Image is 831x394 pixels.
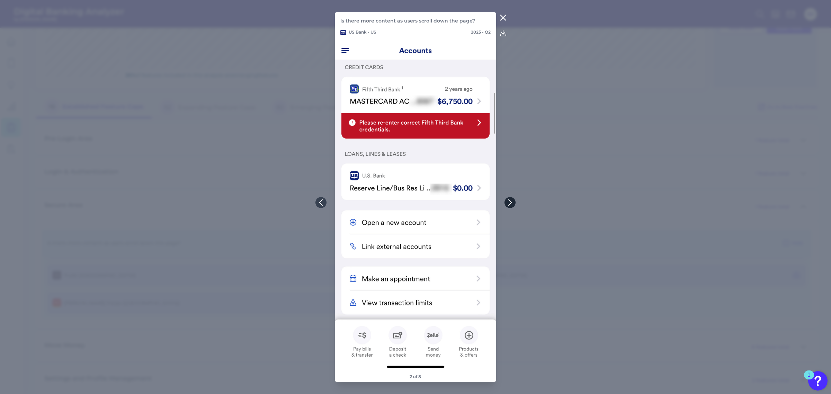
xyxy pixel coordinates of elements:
div: 1 [807,375,811,384]
p: 2025 - Q2 [471,29,491,35]
img: IMG_1453.jpg [335,38,496,371]
p: US Bank - US [340,29,376,35]
p: Is there more content as users scroll down the page? [340,18,491,24]
footer: 2 of 8 [407,371,424,382]
button: Open Resource Center, 1 new notification [808,371,828,391]
img: US Bank [340,30,346,35]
